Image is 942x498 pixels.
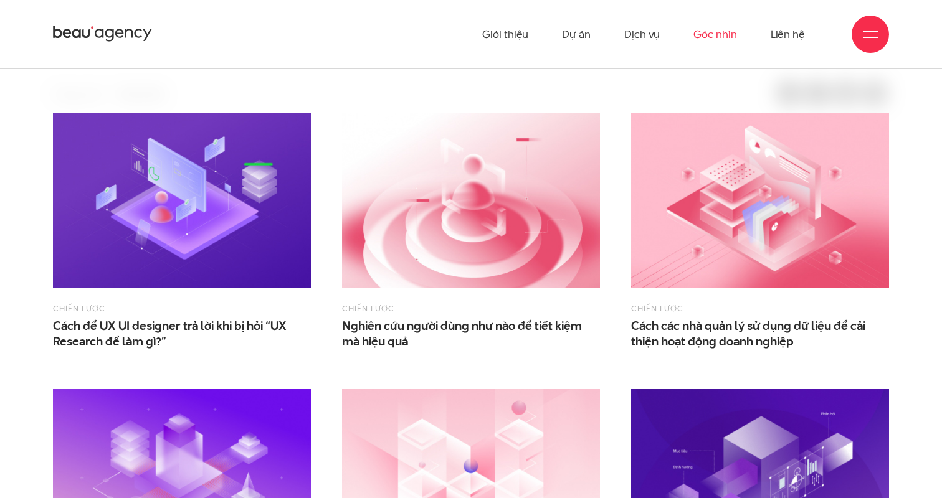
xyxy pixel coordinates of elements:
[631,318,880,349] span: Cách các nhà quản lý sử dụng dữ liệu để cải
[631,303,683,314] a: Chiến lược
[631,334,794,349] span: thiện hoạt động doanh nghiệp
[631,318,880,349] a: Cách các nhà quản lý sử dụng dữ liệu để cảithiện hoạt động doanh nghiệp
[53,334,166,349] span: Research để làm gì?”
[53,303,105,314] a: Chiến lược
[342,303,394,314] a: Chiến lược
[631,113,889,288] img: Cách các nhà quản lý sử dụng dữ liệu để cải thiện hoạt động doanh nghiệp
[342,334,408,349] span: mà hiệu quả
[53,318,302,349] a: Cách để UX UI designer trả lời khi bị hỏi “UXResearch để làm gì?”
[53,318,302,349] span: Cách để UX UI designer trả lời khi bị hỏi “UX
[53,113,311,288] img: Cách trả lời khi bị hỏi “UX Research để làm gì?”
[342,113,600,288] img: Nghiên cứu người dùng như nào để tiết kiệm mà hiệu quả
[342,318,591,349] span: Nghiên cứu người dùng như nào để tiết kiệm
[342,318,591,349] a: Nghiên cứu người dùng như nào để tiết kiệmmà hiệu quả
